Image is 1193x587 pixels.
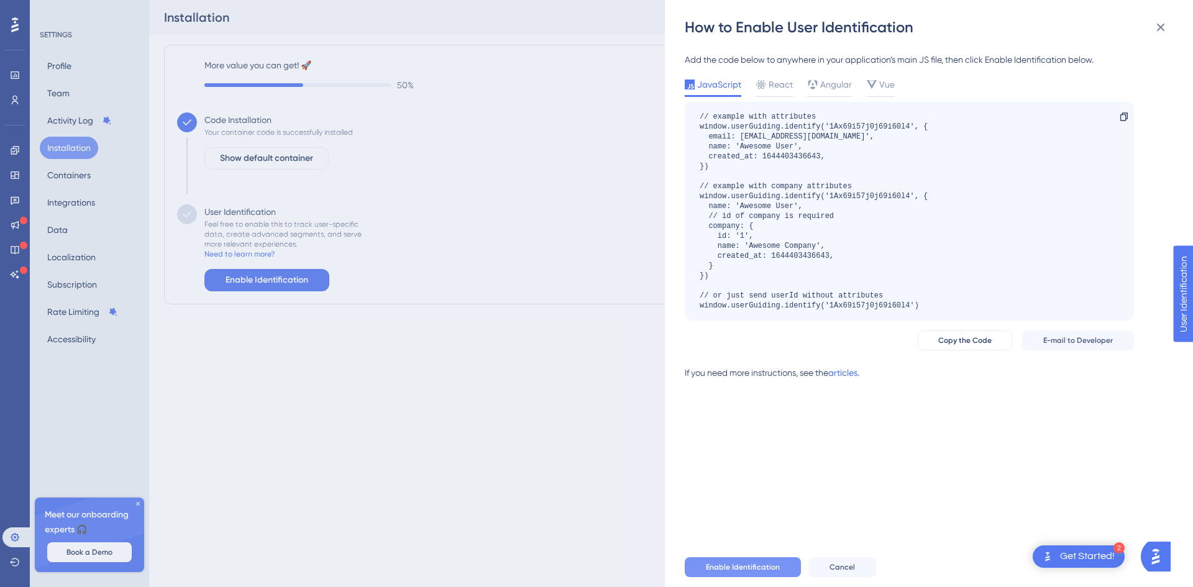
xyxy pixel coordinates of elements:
div: 2 [1113,542,1125,553]
span: React [769,77,793,92]
div: Add the code below to anywhere in your application’s main JS file, then click Enable Identificati... [685,52,1134,67]
span: Angular [820,77,852,92]
span: Copy the Code [938,335,992,345]
button: Cancel [808,557,876,577]
div: Get Started! [1060,550,1115,563]
img: launcher-image-alternative-text [1040,549,1055,564]
iframe: UserGuiding AI Assistant Launcher [1141,538,1178,575]
button: Copy the Code [918,330,1012,350]
div: // example with attributes window.userGuiding.identify('1Ax69i57j0j69i60l4', { email: [EMAIL_ADDR... [700,112,928,311]
a: articles. [828,365,859,390]
div: If you need more instructions, see the [685,365,828,380]
span: Cancel [830,562,855,572]
div: How to Enable User Identification [685,17,1176,37]
span: Enable Identification [706,562,780,572]
button: Enable Identification [685,557,801,577]
span: Vue [879,77,895,92]
span: User Identification [10,3,86,18]
span: E-mail to Developer [1043,335,1113,345]
button: E-mail to Developer [1022,330,1134,350]
div: Open Get Started! checklist, remaining modules: 2 [1033,545,1125,568]
span: JavaScript [697,77,741,92]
